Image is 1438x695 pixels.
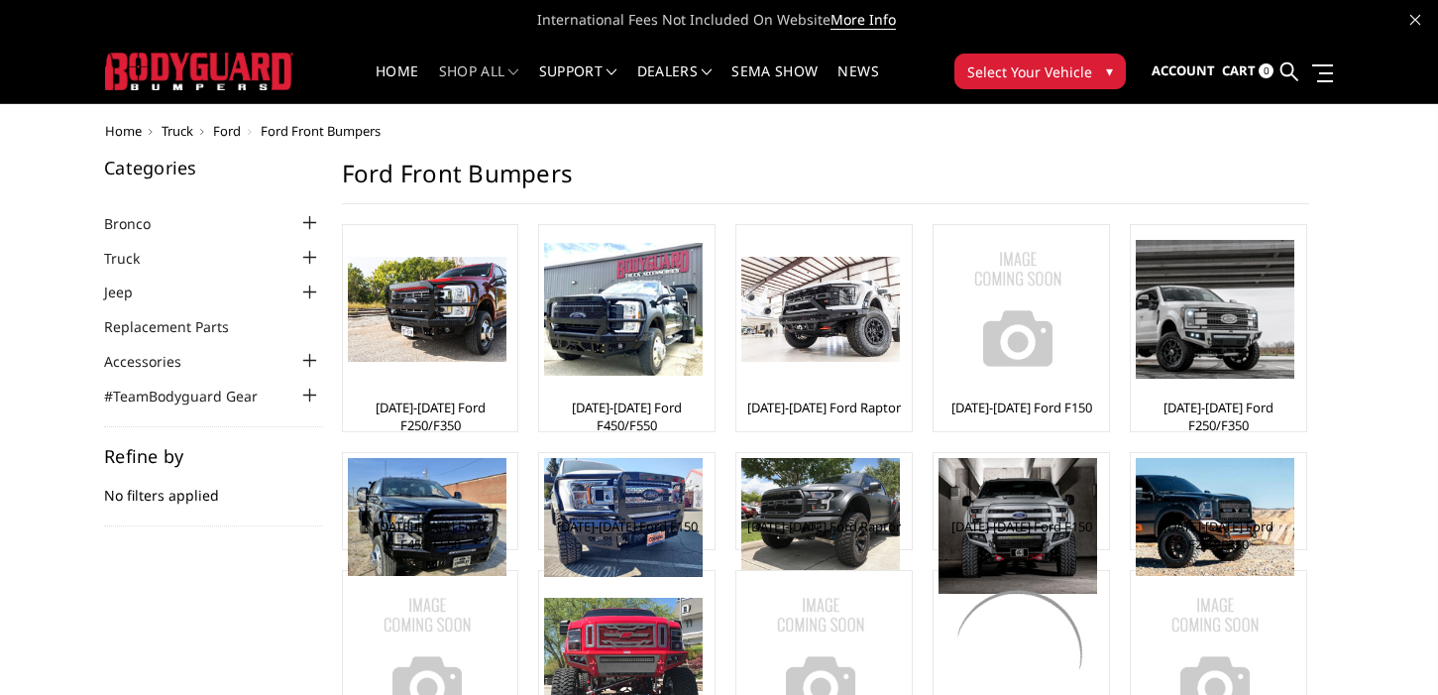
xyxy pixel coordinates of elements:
[637,64,713,103] a: Dealers
[439,64,519,103] a: shop all
[951,399,1092,416] a: [DATE]-[DATE] Ford F150
[1259,63,1273,78] span: 0
[104,213,175,234] a: Bronco
[830,10,896,30] a: More Info
[731,64,818,103] a: SEMA Show
[104,447,322,465] h5: Refine by
[539,64,617,103] a: Support
[1106,60,1113,81] span: ▾
[348,518,513,553] a: [DATE]-[DATE] Ford F450/F550
[104,386,282,406] a: #TeamBodyguard Gear
[342,159,1309,204] h1: Ford Front Bumpers
[1222,61,1256,79] span: Cart
[213,122,241,140] a: Ford
[261,122,381,140] span: Ford Front Bumpers
[951,518,1092,535] a: [DATE]-[DATE] Ford F150
[544,399,710,434] a: [DATE]-[DATE] Ford F450/F550
[104,159,322,176] h5: Categories
[104,316,254,337] a: Replacement Parts
[939,230,1097,389] img: No Image
[376,64,418,103] a: Home
[967,61,1092,82] span: Select Your Vehicle
[348,399,513,434] a: [DATE]-[DATE] Ford F250/F350
[837,64,878,103] a: News
[1152,61,1215,79] span: Account
[105,122,142,140] a: Home
[1136,399,1301,434] a: [DATE]-[DATE] Ford F250/F350
[162,122,193,140] a: Truck
[104,351,206,372] a: Accessories
[104,282,158,302] a: Jeep
[557,518,698,535] a: [DATE]-[DATE] Ford F150
[747,399,901,416] a: [DATE]-[DATE] Ford Raptor
[1152,45,1215,98] a: Account
[104,248,165,269] a: Truck
[747,518,901,535] a: [DATE]-[DATE] Ford Raptor
[105,53,293,89] img: BODYGUARD BUMPERS
[1222,45,1273,98] a: Cart 0
[104,447,322,526] div: No filters applied
[1136,518,1301,553] a: [DATE]-[DATE] Ford F250/F350
[939,230,1104,389] a: No Image
[954,54,1126,89] button: Select Your Vehicle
